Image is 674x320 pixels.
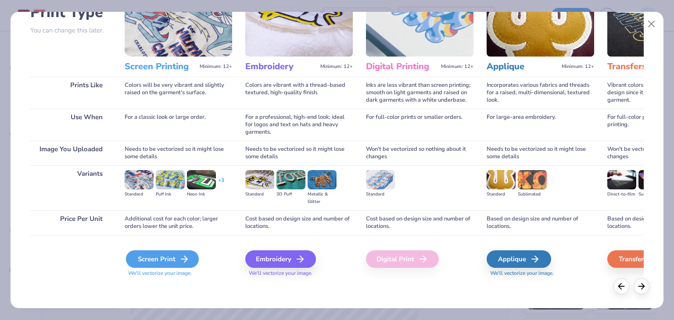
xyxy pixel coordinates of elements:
div: Standard [125,191,154,198]
div: Image You Uploaded [30,141,111,165]
img: Direct-to-film [607,170,636,189]
h3: Screen Printing [125,61,196,72]
div: Puff Ink [156,191,185,198]
div: For full-color prints or smaller orders. [366,109,473,141]
div: Transfers [607,250,672,268]
div: + 3 [218,177,224,192]
div: Needs to be vectorized so it might lose some details [245,141,353,165]
div: Cost based on design size and number of locations. [245,210,353,235]
span: Minimum: 12+ [320,64,353,70]
div: Colors are vibrant with a thread-based textured, high-quality finish. [245,77,353,109]
div: Based on design size and number of locations. [487,210,594,235]
div: Standard [245,191,274,198]
div: Neon Ink [187,191,216,198]
img: Supacolor [638,170,667,189]
button: Close [643,16,660,32]
img: Standard [487,170,516,189]
h3: Embroidery [245,61,317,72]
span: We'll vectorize your image. [487,270,594,277]
p: You can change this later. [30,27,111,34]
div: Embroidery [245,250,316,268]
img: Puff Ink [156,170,185,189]
div: Standard [487,191,516,198]
h3: Applique [487,61,558,72]
div: Inks are less vibrant than screen printing; smooth on light garments and raised on dark garments ... [366,77,473,109]
span: We'll vectorize your image. [125,270,232,277]
div: Supacolor [638,191,667,198]
div: Prints Like [30,77,111,109]
div: 3D Puff [276,191,305,198]
div: Variants [30,165,111,210]
div: For a professional, high-end look; ideal for logos and text on hats and heavy garments. [245,109,353,141]
img: Neon Ink [187,170,216,189]
div: Standard [366,191,395,198]
div: Won't be vectorized so nothing about it changes [366,141,473,165]
h3: Digital Printing [366,61,437,72]
div: Direct-to-film [607,191,636,198]
div: Price Per Unit [30,210,111,235]
div: Needs to be vectorized so it might lose some details [125,141,232,165]
div: Screen Print [126,250,199,268]
span: Minimum: 12+ [562,64,594,70]
div: Cost based on design size and number of locations. [366,210,473,235]
div: Needs to be vectorized so it might lose some details [487,141,594,165]
span: Minimum: 12+ [200,64,232,70]
span: We'll vectorize your image. [245,270,353,277]
div: For a classic look or large order. [125,109,232,141]
div: Metallic & Glitter [308,191,337,206]
img: Standard [366,170,395,189]
img: Sublimated [518,170,547,189]
div: Sublimated [518,191,547,198]
div: Digital Print [366,250,439,268]
div: For large-area embroidery. [487,109,594,141]
img: Standard [125,170,154,189]
div: Additional cost for each color; larger orders lower the unit price. [125,210,232,235]
img: Metallic & Glitter [308,170,337,189]
div: Applique [487,250,551,268]
div: Incorporates various fabrics and threads for a raised, multi-dimensional, textured look. [487,77,594,109]
div: Colors will be very vibrant and slightly raised on the garment's surface. [125,77,232,109]
img: 3D Puff [276,170,305,189]
span: Minimum: 12+ [441,64,473,70]
img: Standard [245,170,274,189]
div: Use When [30,109,111,141]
